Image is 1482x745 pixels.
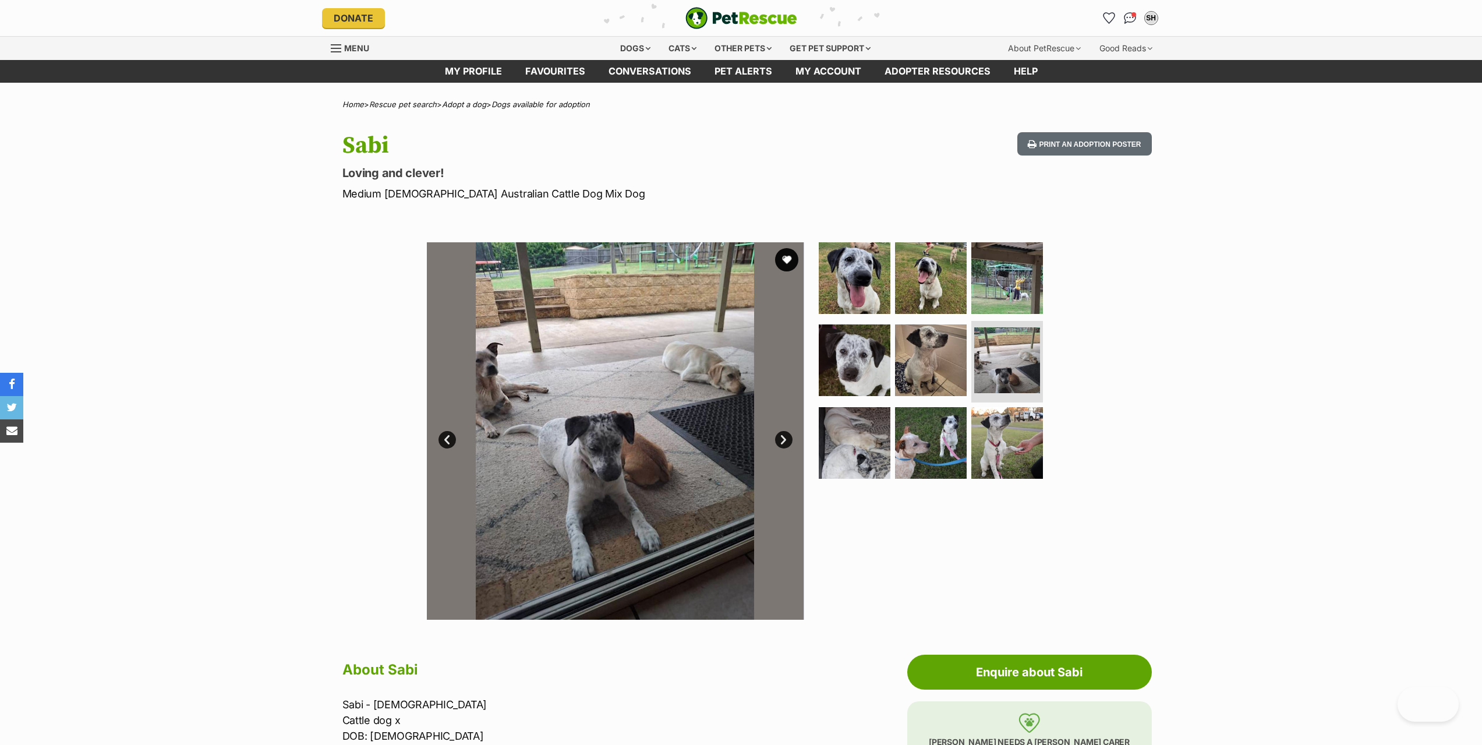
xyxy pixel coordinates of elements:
[804,242,1181,620] img: Photo of Sabi
[685,7,797,29] a: PetRescue
[971,242,1043,314] img: Photo of Sabi
[442,100,486,109] a: Adopt a dog
[819,407,890,479] img: Photo of Sabi
[344,43,369,53] span: Menu
[819,324,890,396] img: Photo of Sabi
[612,37,659,60] div: Dogs
[1124,12,1136,24] img: chat-41dd97257d64d25036548639549fe6c8038ab92f7586957e7f3b1b290dea8141.svg
[775,248,798,271] button: favourite
[781,37,879,60] div: Get pet support
[313,100,1169,109] div: > > >
[775,431,793,449] a: Next
[895,324,967,396] img: Photo of Sabi
[369,100,437,109] a: Rescue pet search
[1100,9,1119,27] a: Favourites
[703,60,784,83] a: Pet alerts
[491,100,590,109] a: Dogs available for adoption
[895,242,967,314] img: Photo of Sabi
[1002,60,1049,83] a: Help
[342,132,835,159] h1: Sabi
[342,100,364,109] a: Home
[342,657,823,683] h2: About Sabi
[514,60,597,83] a: Favourites
[322,8,385,28] a: Donate
[438,431,456,449] a: Prev
[819,242,890,314] img: Photo of Sabi
[907,655,1152,690] a: Enquire about Sabi
[342,165,835,181] p: Loving and clever!
[974,327,1040,393] img: Photo of Sabi
[1121,9,1140,27] a: Conversations
[660,37,705,60] div: Cats
[971,407,1043,479] img: Photo of Sabi
[895,407,967,479] img: Photo of Sabi
[1145,12,1157,24] div: SH
[331,37,377,58] a: Menu
[1091,37,1161,60] div: Good Reads
[342,186,835,202] p: Medium [DEMOGRAPHIC_DATA] Australian Cattle Dog Mix Dog
[433,60,514,83] a: My profile
[1018,713,1040,733] img: foster-care-31f2a1ccfb079a48fc4dc6d2a002ce68c6d2b76c7ccb9e0da61f6cd5abbf869a.svg
[597,60,703,83] a: conversations
[873,60,1002,83] a: Adopter resources
[426,242,804,620] img: Photo of Sabi
[1100,9,1161,27] ul: Account quick links
[685,7,797,29] img: logo-e224e6f780fb5917bec1dbf3a21bbac754714ae5b6737aabdf751b685950b380.svg
[706,37,780,60] div: Other pets
[1000,37,1089,60] div: About PetRescue
[1142,9,1161,27] button: My account
[1017,132,1151,156] button: Print an adoption poster
[1398,687,1459,722] iframe: Help Scout Beacon - Open
[784,60,873,83] a: My account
